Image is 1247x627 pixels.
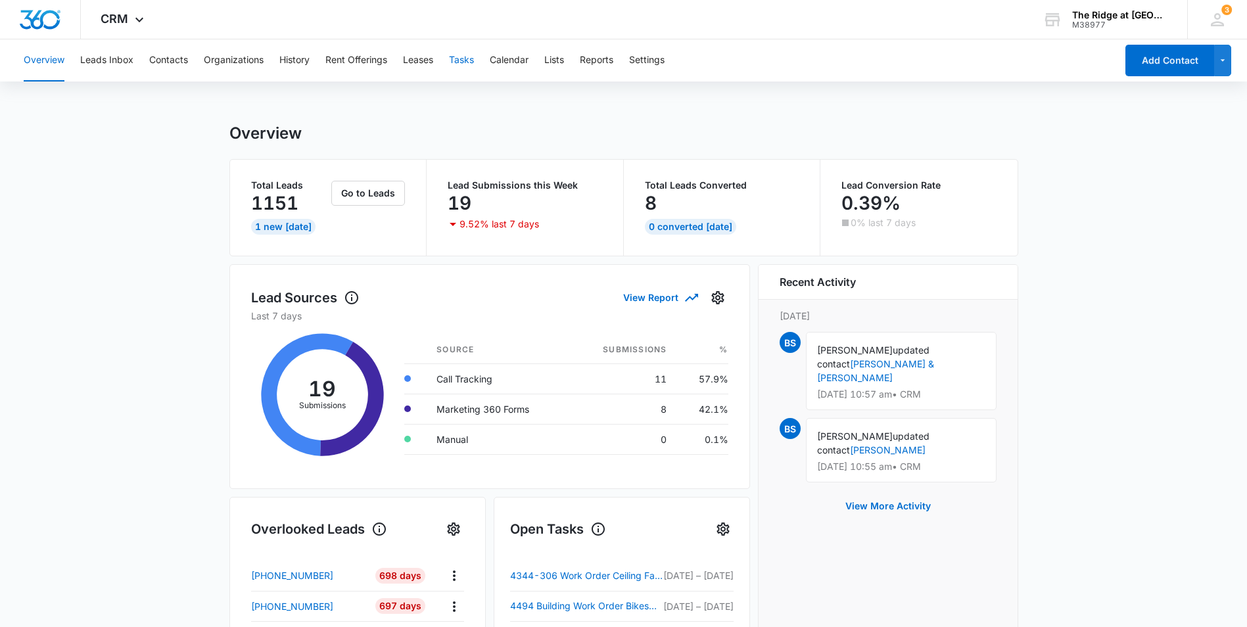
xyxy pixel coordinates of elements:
[570,336,677,364] th: Submissions
[1221,5,1232,15] div: notifications count
[677,424,728,454] td: 0.1%
[780,332,801,353] span: BS
[713,519,734,540] button: Settings
[251,519,387,539] h1: Overlooked Leads
[279,39,310,81] button: History
[817,344,893,356] span: [PERSON_NAME]
[510,519,606,539] h1: Open Tasks
[851,218,916,227] p: 0% last 7 days
[443,519,464,540] button: Settings
[817,390,985,399] p: [DATE] 10:57 am • CRM
[580,39,613,81] button: Reports
[780,418,801,439] span: BS
[251,193,298,214] p: 1151
[426,394,570,424] td: Marketing 360 Forms
[251,569,333,582] p: [PHONE_NUMBER]
[817,462,985,471] p: [DATE] 10:55 am • CRM
[251,181,329,190] p: Total Leads
[663,599,734,613] p: [DATE] – [DATE]
[570,394,677,424] td: 8
[544,39,564,81] button: Lists
[204,39,264,81] button: Organizations
[841,181,997,190] p: Lead Conversion Rate
[403,39,433,81] button: Leases
[331,181,405,206] button: Go to Leads
[629,39,665,81] button: Settings
[444,565,464,586] button: Actions
[251,219,316,235] div: 1 New [DATE]
[426,363,570,394] td: Call Tracking
[817,430,893,442] span: [PERSON_NAME]
[677,394,728,424] td: 42.1%
[677,336,728,364] th: %
[510,568,663,584] a: 4344-306 Work Order Ceiling Fan - [PERSON_NAME] [PERSON_NAME]
[850,444,926,455] a: [PERSON_NAME]
[251,599,366,613] a: [PHONE_NUMBER]
[229,124,302,143] h1: Overview
[817,358,934,383] a: [PERSON_NAME] & [PERSON_NAME]
[251,288,360,308] h1: Lead Sources
[444,596,464,616] button: Actions
[623,286,697,309] button: View Report
[251,569,366,582] a: [PHONE_NUMBER]
[1072,10,1168,20] div: account name
[426,336,570,364] th: Source
[448,181,602,190] p: Lead Submissions this Week
[707,287,728,308] button: Settings
[570,363,677,394] td: 11
[677,363,728,394] td: 57.9%
[448,193,471,214] p: 19
[510,598,663,614] a: 4494 Building Work Order Bikes outside of bulding
[645,181,799,190] p: Total Leads Converted
[1072,20,1168,30] div: account id
[570,424,677,454] td: 0
[490,39,529,81] button: Calendar
[251,309,728,323] p: Last 7 days
[24,39,64,81] button: Overview
[780,309,997,323] p: [DATE]
[1125,45,1214,76] button: Add Contact
[80,39,133,81] button: Leads Inbox
[832,490,944,522] button: View More Activity
[663,569,734,582] p: [DATE] – [DATE]
[841,193,901,214] p: 0.39%
[325,39,387,81] button: Rent Offerings
[251,599,333,613] p: [PHONE_NUMBER]
[1221,5,1232,15] span: 3
[780,274,856,290] h6: Recent Activity
[375,568,425,584] div: 698 Days
[149,39,188,81] button: Contacts
[449,39,474,81] button: Tasks
[331,187,405,198] a: Go to Leads
[645,219,736,235] div: 0 Converted [DATE]
[645,193,657,214] p: 8
[426,424,570,454] td: Manual
[101,12,128,26] span: CRM
[375,598,425,614] div: 697 Days
[459,220,539,229] p: 9.52% last 7 days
